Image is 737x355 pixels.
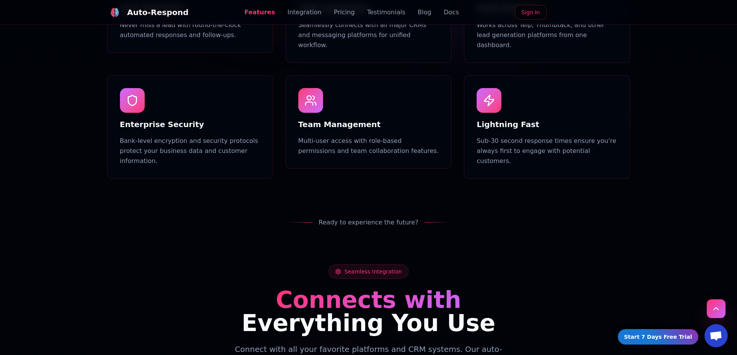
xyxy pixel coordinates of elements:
[120,136,260,166] p: Bank-level encryption and security protocols protect your business data and customer information.
[515,5,547,20] a: Sign In
[477,119,617,130] h3: Lightning Fast
[477,20,617,50] p: Works across Yelp, Thumbtack, and other lead generation platforms from one dashboard.
[705,324,728,347] div: Open chat
[344,268,402,275] span: Seamless Integration
[367,8,405,17] a: Testimonials
[707,299,725,318] button: Scroll to top
[477,136,617,166] p: Sub-30 second response times ensure you're always first to engage with potential customers.
[276,286,462,313] span: Connects with
[107,5,189,20] a: Auto-Respond
[334,8,355,17] a: Pricing
[298,136,439,156] p: Multi-user access with role-based permissions and team collaboration features.
[319,218,419,227] span: Ready to experience the future?
[242,309,496,336] span: Everything You Use
[618,329,698,345] a: Start 7 Days Free Trial
[120,119,260,130] h3: Enterprise Security
[418,8,431,17] a: Blog
[245,8,275,17] a: Features
[287,8,321,17] a: Integration
[444,8,459,17] a: Docs
[120,20,260,40] p: Never miss a lead with round-the-clock automated responses and follow-ups.
[298,20,439,50] p: Seamlessly connects with all major CRMs and messaging platforms for unified workflow.
[549,4,634,21] iframe: Sign in with Google Button
[298,119,439,130] h3: Team Management
[127,7,189,18] div: Auto-Respond
[110,8,120,17] img: logo.svg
